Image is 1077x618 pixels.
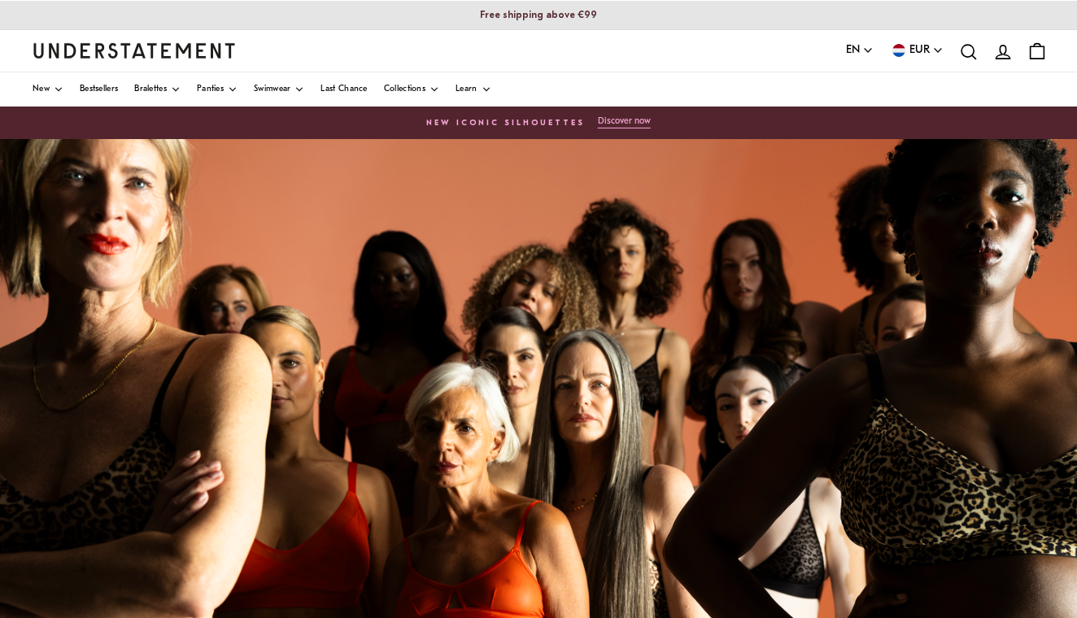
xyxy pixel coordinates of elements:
p: Discover now [598,116,651,127]
a: New [33,72,63,107]
a: Panties [197,72,238,107]
a: Learn [456,72,491,107]
button: EUR [890,41,944,59]
a: Swimwear [254,72,304,107]
a: Bestsellers [80,72,118,107]
span: EN [846,41,860,59]
span: Learn [456,85,477,94]
h6: New Iconic Silhouettes [426,119,584,128]
span: Bralettes [134,85,167,94]
a: Collections [384,72,439,107]
a: Understatement Homepage [33,43,236,58]
span: New [33,85,50,94]
button: EN [846,41,874,59]
span: Last Chance [320,85,367,94]
span: Collections [384,85,425,94]
a: Bralettes [134,72,181,107]
span: EUR [909,41,930,59]
span: Panties [197,85,224,94]
a: Last Chance [320,72,367,107]
a: New Iconic Silhouettes Discover now [16,111,1061,134]
span: Swimwear [254,85,290,94]
span: Bestsellers [80,85,118,94]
